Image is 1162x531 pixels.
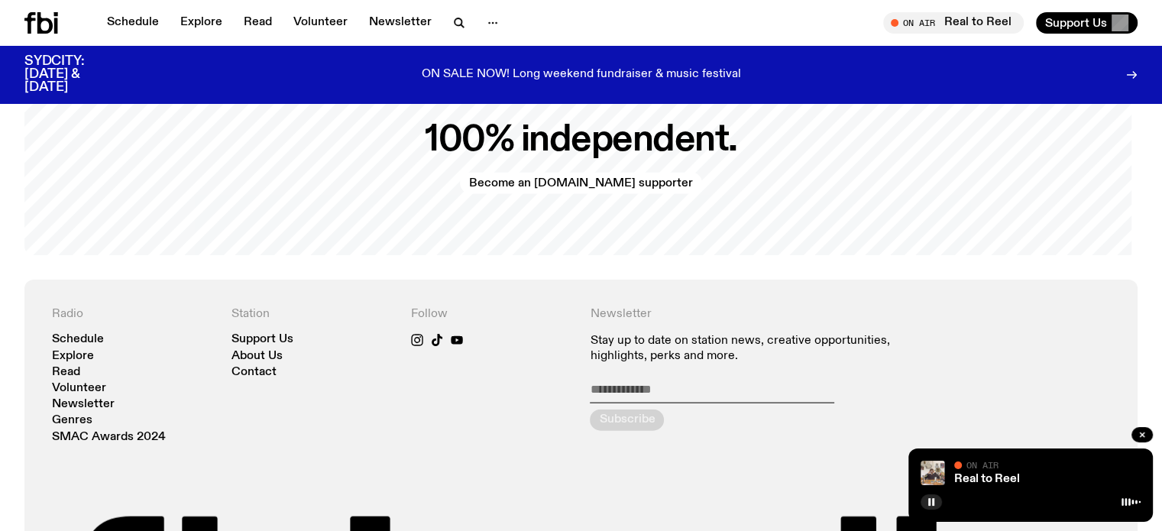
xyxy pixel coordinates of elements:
img: Jasper Craig Adams holds a vintage camera to his eye, obscuring his face. He is wearing a grey ju... [921,461,945,485]
h4: Station [231,307,393,322]
a: Explore [171,12,231,34]
h4: Newsletter [590,307,931,322]
a: Real to Reel [954,473,1020,485]
a: Schedule [52,334,104,345]
button: Support Us [1036,12,1138,34]
a: Schedule [98,12,168,34]
a: Read [52,367,80,378]
a: SMAC Awards 2024 [52,432,166,443]
a: Support Us [231,334,293,345]
h3: SYDCITY: [DATE] & [DATE] [24,55,122,94]
h2: 100% independent. [425,123,737,157]
a: Newsletter [52,399,115,410]
button: Subscribe [590,410,664,431]
a: Volunteer [284,12,357,34]
h4: Radio [52,307,213,322]
a: Genres [52,415,92,426]
p: ON SALE NOW! Long weekend fundraiser & music festival [422,68,741,82]
a: Volunteer [52,383,106,394]
a: About Us [231,351,283,362]
span: On Air [966,460,999,470]
a: Newsletter [360,12,441,34]
a: Become an [DOMAIN_NAME] supporter [460,173,702,194]
p: Stay up to date on station news, creative opportunities, highlights, perks and more. [590,334,931,363]
a: Read [235,12,281,34]
button: On AirReal to Reel [883,12,1024,34]
span: Support Us [1045,16,1107,30]
a: Explore [52,351,94,362]
h4: Follow [411,307,572,322]
a: Contact [231,367,277,378]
